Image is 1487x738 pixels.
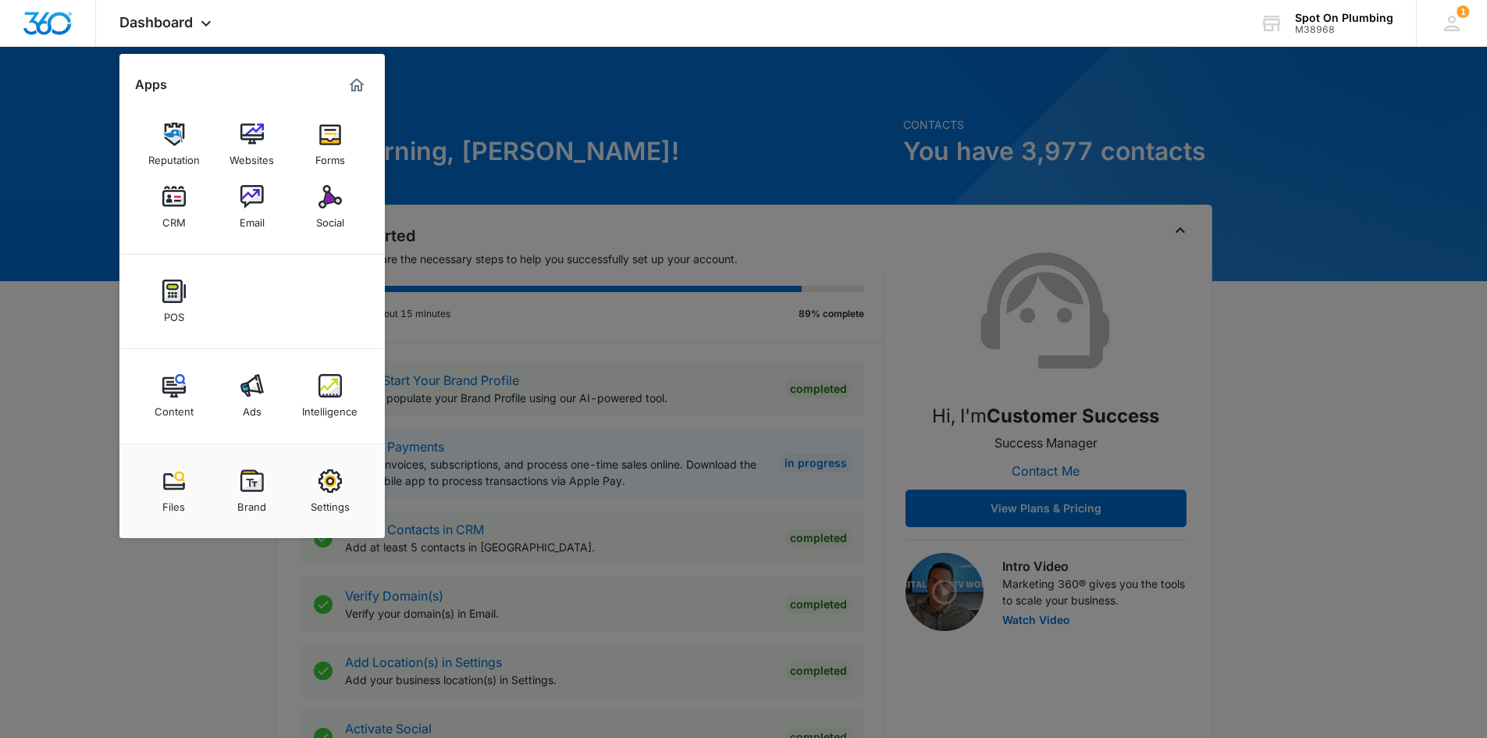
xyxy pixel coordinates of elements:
[316,209,344,229] div: Social
[148,146,200,166] div: Reputation
[222,462,282,521] a: Brand
[135,77,167,92] h2: Apps
[164,303,184,323] div: POS
[222,366,282,426] a: Ads
[162,493,185,513] div: Files
[315,146,345,166] div: Forms
[301,115,360,174] a: Forms
[1295,24,1393,35] div: account id
[144,177,204,237] a: CRM
[240,209,265,229] div: Email
[144,366,204,426] a: Content
[1457,5,1469,18] div: notifications count
[1295,12,1393,24] div: account name
[344,73,369,98] a: Marketing 360® Dashboard
[144,115,204,174] a: Reputation
[222,115,282,174] a: Websites
[301,366,360,426] a: Intelligence
[1457,5,1469,18] span: 1
[302,398,358,418] div: Intelligence
[144,272,204,331] a: POS
[237,493,266,513] div: Brand
[222,177,282,237] a: Email
[162,209,186,229] div: CRM
[229,146,274,166] div: Websites
[301,462,360,521] a: Settings
[311,493,350,513] div: Settings
[144,462,204,521] a: Files
[119,14,193,30] span: Dashboard
[243,398,261,418] div: Ads
[301,177,360,237] a: Social
[155,398,194,418] div: Content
